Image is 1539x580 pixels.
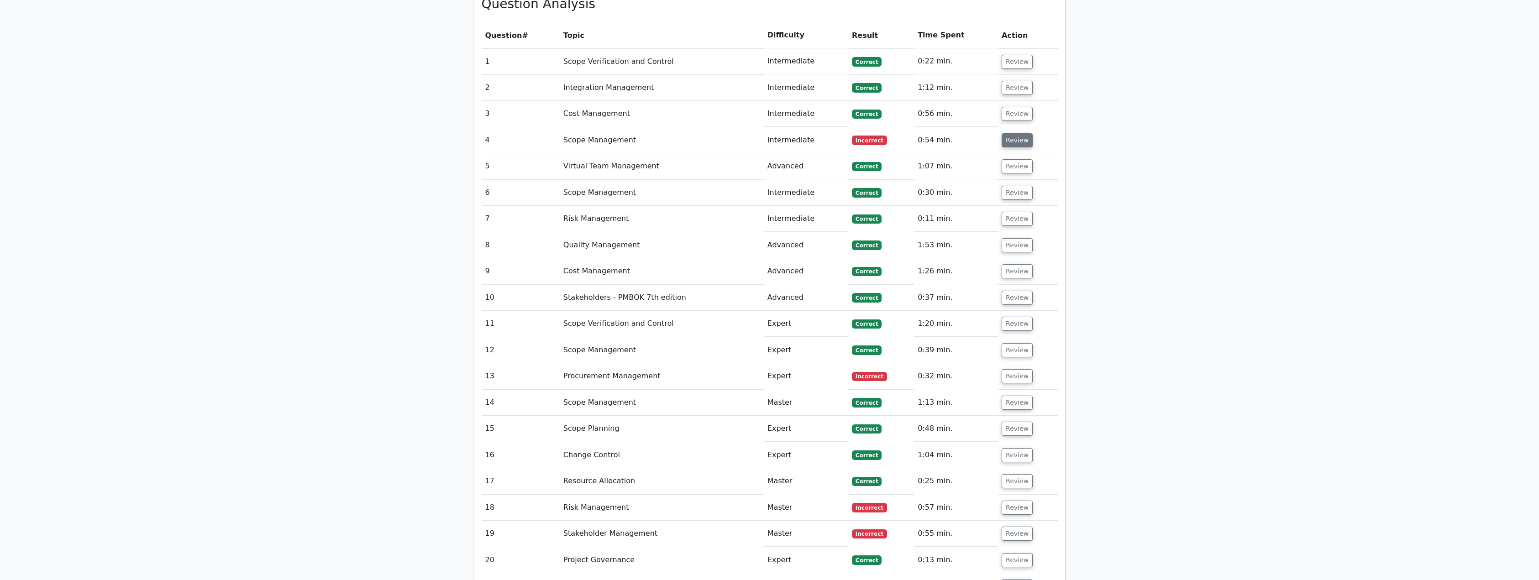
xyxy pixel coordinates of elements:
button: Review [1002,186,1033,200]
td: Risk Management [560,495,764,521]
td: 0:37 min. [914,285,998,311]
span: Correct [852,57,882,66]
button: Review [1002,81,1033,95]
td: Intermediate [764,127,848,153]
td: 19 [482,521,560,547]
td: Scope Management [560,127,764,153]
td: 11 [482,311,560,337]
td: Advanced [764,232,848,258]
td: Risk Management [560,206,764,232]
button: Review [1002,212,1033,226]
span: Incorrect [852,136,887,145]
td: Master [764,468,848,494]
span: Correct [852,450,882,460]
td: 20 [482,547,560,573]
td: 18 [482,495,560,521]
td: 2 [482,75,560,101]
td: 0:55 min. [914,521,998,547]
button: Review [1002,107,1033,121]
th: Difficulty [764,22,848,48]
span: Correct [852,162,882,171]
span: Question [485,31,522,40]
span: Correct [852,214,882,224]
button: Review [1002,264,1033,278]
td: Master [764,390,848,416]
td: 17 [482,468,560,494]
td: 1:53 min. [914,232,998,258]
td: 1:13 min. [914,390,998,416]
button: Review [1002,238,1033,252]
button: Review [1002,422,1033,436]
span: Correct [852,555,882,564]
td: Master [764,521,848,547]
td: Advanced [764,258,848,284]
td: Stakeholders - PMBOK 7th edition [560,285,764,311]
td: Scope Verification and Control [560,311,764,337]
td: Change Control [560,442,764,468]
td: Expert [764,416,848,442]
td: 9 [482,258,560,284]
td: 1:12 min. [914,75,998,101]
button: Review [1002,133,1033,147]
td: Expert [764,311,848,337]
button: Review [1002,501,1033,515]
td: Resource Allocation [560,468,764,494]
td: Integration Management [560,75,764,101]
td: 4 [482,127,560,153]
span: Incorrect [852,503,887,512]
span: Correct [852,267,882,276]
td: Expert [764,442,848,468]
span: Correct [852,319,882,329]
td: 1:07 min. [914,153,998,179]
td: Virtual Team Management [560,153,764,179]
td: 0:39 min. [914,337,998,363]
th: # [482,22,560,48]
td: Intermediate [764,101,848,127]
button: Review [1002,527,1033,541]
td: 1:26 min. [914,258,998,284]
td: 6 [482,180,560,206]
th: Time Spent [914,22,998,48]
td: Expert [764,547,848,573]
td: 12 [482,337,560,363]
td: Intermediate [764,206,848,232]
td: Advanced [764,153,848,179]
td: Expert [764,363,848,389]
td: 0:25 min. [914,468,998,494]
td: 0:11 min. [914,206,998,232]
button: Review [1002,317,1033,331]
button: Review [1002,55,1033,69]
th: Topic [560,22,764,48]
td: Expert [764,337,848,363]
td: 13 [482,363,560,389]
span: Correct [852,188,882,197]
td: 0:22 min. [914,48,998,74]
span: Correct [852,83,882,92]
td: Quality Management [560,232,764,258]
th: Result [848,22,914,48]
button: Review [1002,291,1033,305]
td: 8 [482,232,560,258]
td: 1:20 min. [914,311,998,337]
button: Review [1002,343,1033,357]
button: Review [1002,474,1033,488]
button: Review [1002,159,1033,173]
span: Correct [852,477,882,486]
td: 0:57 min. [914,495,998,521]
td: Intermediate [764,75,848,101]
td: Scope Management [560,337,764,363]
td: Master [764,495,848,521]
td: Scope Verification and Control [560,48,764,74]
td: 15 [482,416,560,442]
td: 0:32 min. [914,363,998,389]
td: 0:30 min. [914,180,998,206]
td: 14 [482,390,560,416]
td: Advanced [764,285,848,311]
td: Procurement Management [560,363,764,389]
td: 3 [482,101,560,127]
td: Intermediate [764,48,848,74]
td: Scope Management [560,390,764,416]
td: Project Governance [560,547,764,573]
td: 0:54 min. [914,127,998,153]
td: 1 [482,48,560,74]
